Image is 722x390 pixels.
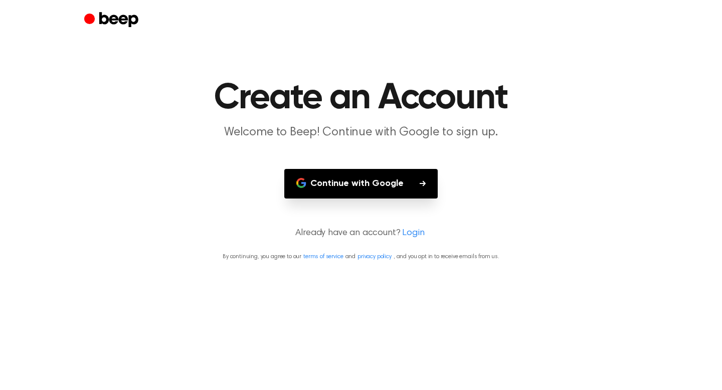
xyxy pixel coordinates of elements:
p: Already have an account? [12,227,710,240]
p: Welcome to Beep! Continue with Google to sign up. [168,124,554,141]
a: Login [402,227,424,240]
a: terms of service [303,254,343,260]
h1: Create an Account [104,80,618,116]
button: Continue with Google [284,169,438,199]
a: privacy policy [357,254,392,260]
p: By continuing, you agree to our and , and you opt in to receive emails from us. [12,252,710,261]
a: Beep [84,11,141,30]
